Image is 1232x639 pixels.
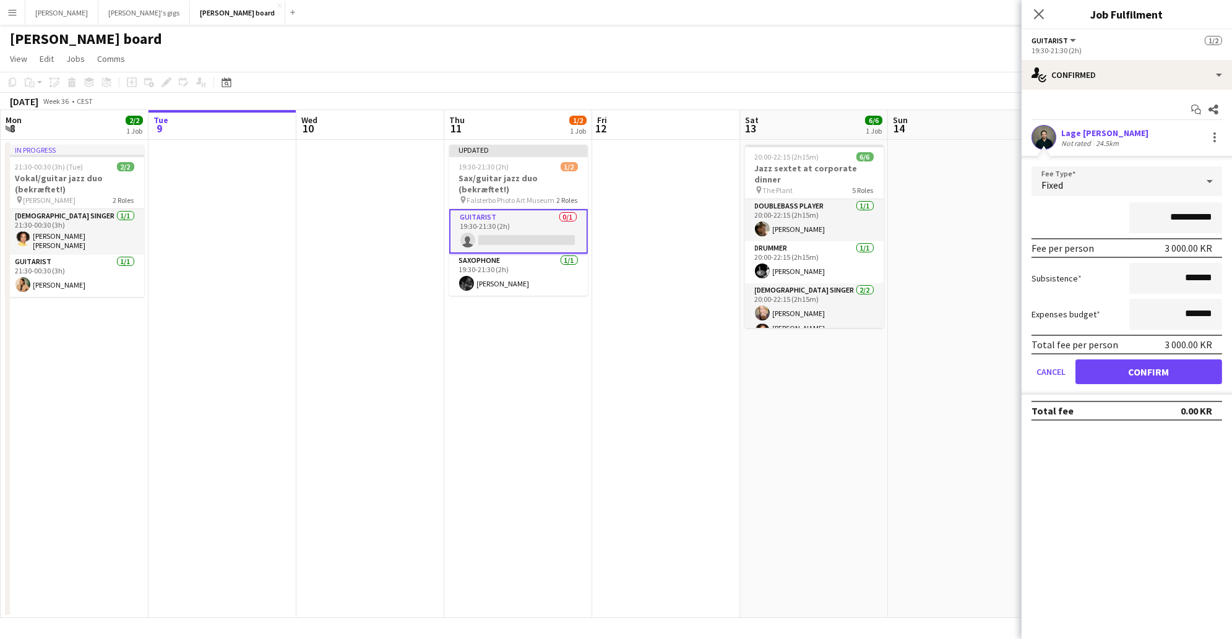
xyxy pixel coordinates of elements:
div: Not rated [1061,139,1093,148]
span: 12 [595,121,607,135]
div: 3 000.00 KR [1165,338,1212,351]
span: Jobs [66,53,85,64]
h3: Sax/guitar jazz duo (bekræftet!) [449,173,588,195]
span: 6/6 [856,152,874,161]
a: Comms [92,51,130,67]
span: 2 Roles [557,195,578,205]
span: Thu [449,114,465,126]
span: Wed [301,114,317,126]
button: [PERSON_NAME] board [190,1,285,25]
span: 21:30-00:30 (3h) (Tue) [15,162,84,171]
span: Tue [153,114,168,126]
h1: [PERSON_NAME] board [10,30,162,48]
div: [DATE] [10,95,38,108]
span: [PERSON_NAME] [24,195,76,205]
span: 2 Roles [113,195,134,205]
span: 2/2 [126,116,143,125]
div: CEST [77,96,93,106]
label: Subsistence [1032,273,1082,284]
h3: Job Fulfilment [1022,6,1232,22]
app-card-role: Guitarist0/119:30-21:30 (2h) [449,209,588,254]
a: View [5,51,32,67]
div: In progress [6,145,144,155]
button: Guitarist [1032,36,1078,45]
app-card-role: [DEMOGRAPHIC_DATA] Singer1/121:30-00:30 (3h)[PERSON_NAME] [PERSON_NAME] [6,209,144,255]
div: 19:30-21:30 (2h) [1032,46,1222,55]
span: Fri [597,114,607,126]
div: 1 Job [126,126,142,135]
div: Updated [449,145,588,155]
span: Fixed [1041,179,1063,191]
app-card-role: [DEMOGRAPHIC_DATA] Singer2/220:00-22:15 (2h15m)[PERSON_NAME][PERSON_NAME] [PERSON_NAME] [745,283,884,347]
span: Comms [97,53,125,64]
div: 24.5km [1093,139,1121,148]
span: 6/6 [865,116,882,125]
span: View [10,53,27,64]
app-card-role: Guitarist1/121:30-00:30 (3h)[PERSON_NAME] [6,255,144,297]
span: 1/2 [569,116,587,125]
app-job-card: In progress21:30-00:30 (3h) (Tue)2/2Vokal/guitar jazz duo (bekræftet!) [PERSON_NAME]2 Roles[DEMOG... [6,145,144,297]
span: 2/2 [117,162,134,171]
div: 3 000.00 KR [1165,242,1212,254]
span: 11 [447,121,465,135]
span: 13 [743,121,759,135]
div: Lage [PERSON_NAME] [1061,127,1148,139]
app-card-role: Doublebass Player1/120:00-22:15 (2h15m)[PERSON_NAME] [745,199,884,241]
div: 0.00 KR [1181,405,1212,417]
app-card-role: Saxophone1/119:30-21:30 (2h)[PERSON_NAME] [449,254,588,296]
span: 20:00-22:15 (2h15m) [755,152,819,161]
div: Total fee [1032,405,1074,417]
div: Total fee per person [1032,338,1118,351]
span: Sun [893,114,908,126]
h3: Vokal/guitar jazz duo (bekræftet!) [6,173,144,195]
span: The Plant [763,186,793,195]
h3: Jazz sextet at corporate dinner [745,163,884,185]
div: 1 Job [570,126,586,135]
span: 19:30-21:30 (2h) [459,162,509,171]
span: Falsterbo Photo Art Museum [467,195,555,205]
app-job-card: Updated19:30-21:30 (2h)1/2Sax/guitar jazz duo (bekræftet!) Falsterbo Photo Art Museum2 RolesGuita... [449,145,588,296]
button: [PERSON_NAME] [25,1,98,25]
app-card-role: Drummer1/120:00-22:15 (2h15m)[PERSON_NAME] [745,241,884,283]
span: 1/2 [561,162,578,171]
div: Confirmed [1022,60,1232,90]
span: Week 36 [41,96,72,106]
span: 8 [4,121,22,135]
span: Mon [6,114,22,126]
a: Edit [35,51,59,67]
span: 9 [152,121,168,135]
a: Jobs [61,51,90,67]
span: 5 Roles [853,186,874,195]
span: Sat [745,114,759,126]
span: Edit [40,53,54,64]
span: Guitarist [1032,36,1068,45]
div: 1 Job [866,126,882,135]
button: Confirm [1075,359,1222,384]
span: 10 [299,121,317,135]
div: Fee per person [1032,242,1094,254]
button: [PERSON_NAME]'s gigs [98,1,190,25]
app-job-card: 20:00-22:15 (2h15m)6/6Jazz sextet at corporate dinner The Plant5 RolesDoublebass Player1/120:00-2... [745,145,884,328]
span: 14 [891,121,908,135]
label: Expenses budget [1032,309,1100,320]
span: 1/2 [1205,36,1222,45]
button: Cancel [1032,359,1070,384]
